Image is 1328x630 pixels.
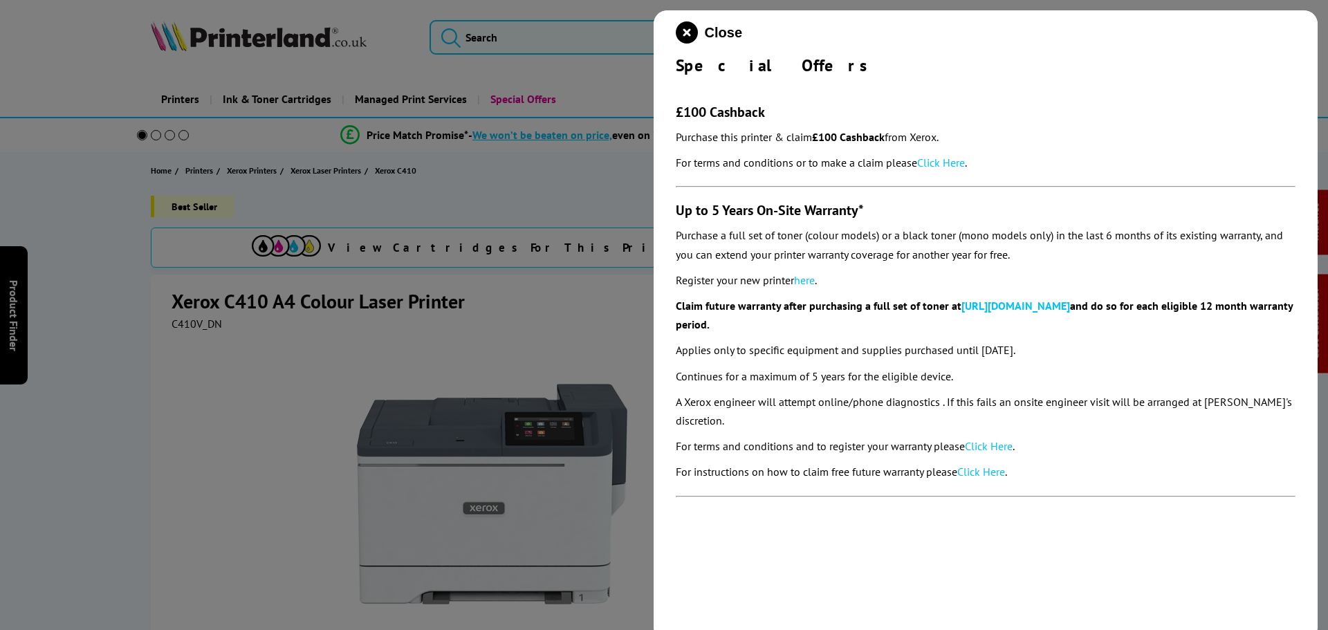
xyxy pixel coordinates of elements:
p: Purchase this printer & claim from Xerox. [676,128,1295,147]
p: A Xerox engineer will attempt online/phone diagnostics . If this fails an onsite engineer visit w... [676,393,1295,430]
p: Applies only to specific equipment and supplies purchased until [DATE]. [676,341,1295,360]
p: Purchase a full set of toner (colour models) or a black toner (mono models only) in the last 6 mo... [676,226,1295,263]
p: Continues for a maximum of 5 years for the eligible device. [676,367,1295,386]
a: Click Here [965,439,1013,453]
a: Click Here [917,156,965,169]
a: Click Here [957,465,1005,479]
p: For instructions on how to claim free future warranty please . [676,463,1295,481]
h3: £100 Cashback [676,103,1295,121]
strong: Claim future warranty after purchasing a full set of toner at and do so for each eligible 12 mont... [676,299,1293,331]
a: [URL][DOMAIN_NAME] [961,299,1070,313]
p: Register your new printer . [676,271,1295,290]
button: close modal [676,21,742,44]
strong: £100 Cashback [812,130,885,144]
p: For terms and conditions or to make a claim please . [676,154,1295,172]
span: Close [705,25,742,41]
a: here [794,273,815,287]
h3: Up to 5 Years On-Site Warranty* [676,201,1295,219]
div: Special Offers [676,55,1295,76]
p: For terms and conditions and to register your warranty please . [676,437,1295,456]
